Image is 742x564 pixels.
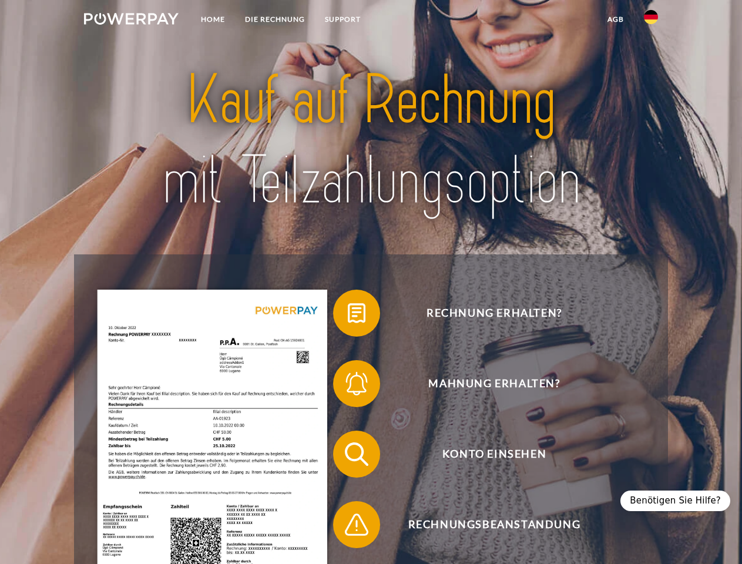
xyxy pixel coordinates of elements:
img: qb_warning.svg [342,510,371,539]
div: Benötigen Sie Hilfe? [620,491,730,511]
img: qb_bill.svg [342,298,371,328]
span: Mahnung erhalten? [350,360,638,407]
button: Konto einsehen [333,431,639,478]
a: Home [191,9,235,30]
img: qb_bell.svg [342,369,371,398]
button: Rechnung erhalten? [333,290,639,337]
a: SUPPORT [315,9,371,30]
img: title-powerpay_de.svg [112,56,630,225]
span: Konto einsehen [350,431,638,478]
span: Rechnung erhalten? [350,290,638,337]
img: de [644,10,658,24]
button: Mahnung erhalten? [333,360,639,407]
img: logo-powerpay-white.svg [84,13,179,25]
img: qb_search.svg [342,439,371,469]
a: DIE RECHNUNG [235,9,315,30]
span: Rechnungsbeanstandung [350,501,638,548]
a: agb [597,9,634,30]
button: Rechnungsbeanstandung [333,501,639,548]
